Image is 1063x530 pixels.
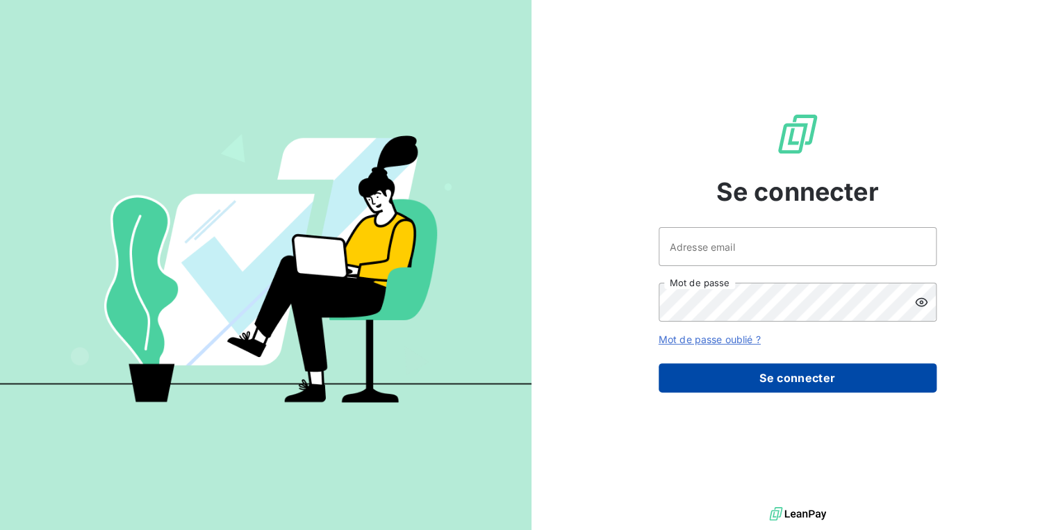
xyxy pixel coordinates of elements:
img: Logo LeanPay [775,112,820,156]
button: Se connecter [659,363,937,392]
img: logo [769,504,826,524]
input: placeholder [659,227,937,266]
a: Mot de passe oublié ? [659,333,761,345]
span: Se connecter [716,173,879,210]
